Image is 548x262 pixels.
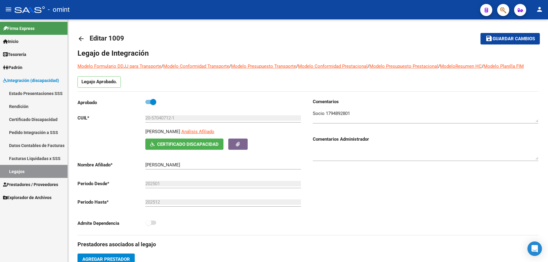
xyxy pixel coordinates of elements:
span: Editar 1009 [90,34,124,42]
p: Periodo Hasta [78,199,145,205]
p: Admite Dependencia [78,220,145,227]
span: Prestadores / Proveedores [3,181,58,188]
button: Certificado Discapacidad [145,139,223,150]
span: Análisis Afiliado [181,129,214,134]
a: ModeloResumen HC [440,64,482,69]
div: Open Intercom Messenger [527,241,542,256]
p: CUIL [78,115,145,121]
span: Tesorería [3,51,26,58]
p: [PERSON_NAME] [145,128,180,135]
h3: Comentarios [313,98,538,105]
a: Modelo Conformidad Prestacional [298,64,368,69]
h3: Prestadores asociados al legajo [78,240,538,249]
h1: Legajo de Integración [78,48,538,58]
mat-icon: arrow_back [78,35,85,42]
p: Nombre Afiliado [78,162,145,168]
span: - omint [48,3,70,16]
a: Modelo Conformidad Transporte [163,64,229,69]
h3: Comentarios Administrador [313,136,538,142]
mat-icon: menu [5,6,12,13]
p: Legajo Aprobado. [78,76,121,88]
span: Certificado Discapacidad [157,142,219,147]
span: Explorador de Archivos [3,194,51,201]
a: Modelo Presupuesto Transporte [231,64,296,69]
mat-icon: person [536,6,543,13]
span: Guardar cambios [493,36,535,42]
span: Padrón [3,64,22,71]
p: Aprobado [78,99,145,106]
a: Modelo Formulario DDJJ para Transporte [78,64,161,69]
span: Integración (discapacidad) [3,77,59,84]
span: Inicio [3,38,18,45]
button: Guardar cambios [480,33,540,44]
mat-icon: save [485,35,493,42]
a: Modelo Presupuesto Prestacional [369,64,438,69]
span: Firma Express [3,25,35,32]
span: Agregar Prestador [82,257,130,262]
p: Periodo Desde [78,180,145,187]
a: Modelo Planilla FIM [484,64,524,69]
